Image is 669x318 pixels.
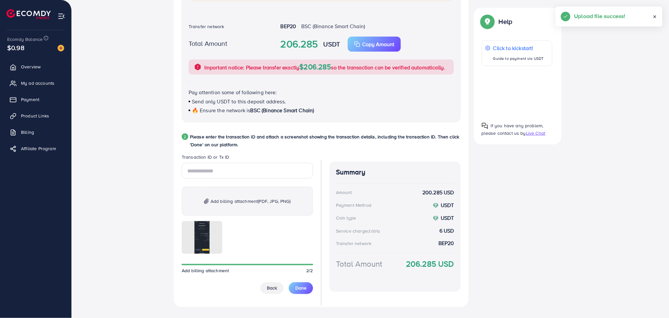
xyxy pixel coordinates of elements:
span: Back [267,285,277,291]
button: Back [260,282,284,294]
p: Send only USDT to this deposit address. [189,97,454,105]
button: Done [289,282,313,294]
div: Transfer network [336,240,372,247]
a: Affiliate Program [5,142,66,155]
img: logo [7,9,51,19]
strong: 6 USD [439,227,454,235]
img: Popup guide [482,123,488,129]
a: Product Links [5,109,66,122]
a: Payment [5,93,66,106]
span: Add billing attachment [211,197,291,205]
div: Coin type [336,215,356,221]
div: Amount [336,189,352,196]
img: alert [194,63,202,71]
a: My ad accounts [5,77,66,90]
span: Overview [21,63,41,70]
p: Pay attention some of following here: [189,88,454,96]
span: My ad accounts [21,80,54,86]
div: Service charge [336,228,382,234]
span: Done [295,285,307,291]
p: Guide to payment via USDT [493,55,544,62]
button: Copy Amount [348,37,401,52]
span: (PDF, JPG, PNG) [258,198,291,204]
span: BSC (Binance Smart Chain) [251,107,314,114]
h5: Upload file success! [574,12,625,20]
strong: 206.285 USD [406,258,454,270]
img: image [58,45,64,51]
span: If you have any problem, please contact us by [482,122,544,136]
p: Important notice: Please transfer exactly so the transaction can be verified automatically. [204,63,445,71]
iframe: Chat [641,289,664,313]
label: Total Amount [189,39,227,48]
span: $206.285 [300,62,331,72]
h4: Summary [336,168,454,176]
strong: BEP20 [281,23,296,30]
strong: BEP20 [438,240,454,247]
p: Please enter the transaction ID and attach a screenshot showing the transaction details, includin... [190,133,461,149]
span: Affiliate Program [21,145,56,152]
img: coin [433,216,439,221]
p: Click to kickstart! [493,44,544,52]
strong: USDT [441,214,454,221]
p: Copy Amount [362,40,394,48]
a: Billing [5,126,66,139]
span: Payment [21,96,39,103]
span: Ecomdy Balance [7,36,43,43]
div: Payment Method [336,202,371,208]
div: 2 [182,133,188,140]
label: Transfer network [189,23,224,30]
p: Help [499,18,512,26]
img: Popup guide [482,16,493,27]
span: Add billing attachment [182,268,229,274]
img: img uploaded [195,221,210,254]
span: 🔥 Ensure the network is [192,107,251,114]
div: Total Amount [336,258,382,270]
strong: 206.285 [281,37,318,51]
span: $0.98 [7,43,25,52]
legend: Transaction ID or Tx ID [182,154,313,163]
span: Product Links [21,113,49,119]
span: 2/2 [307,268,313,274]
span: Live Chat [526,130,545,136]
strong: USDT [441,202,454,209]
small: (3.00%) [367,229,380,234]
span: Billing [21,129,34,135]
img: img [204,199,209,204]
strong: 200.285 USD [422,189,454,196]
a: Overview [5,60,66,73]
strong: USDT [324,39,340,49]
img: menu [58,12,65,20]
span: BSC (Binance Smart Chain) [301,23,365,30]
img: coin [433,203,439,209]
